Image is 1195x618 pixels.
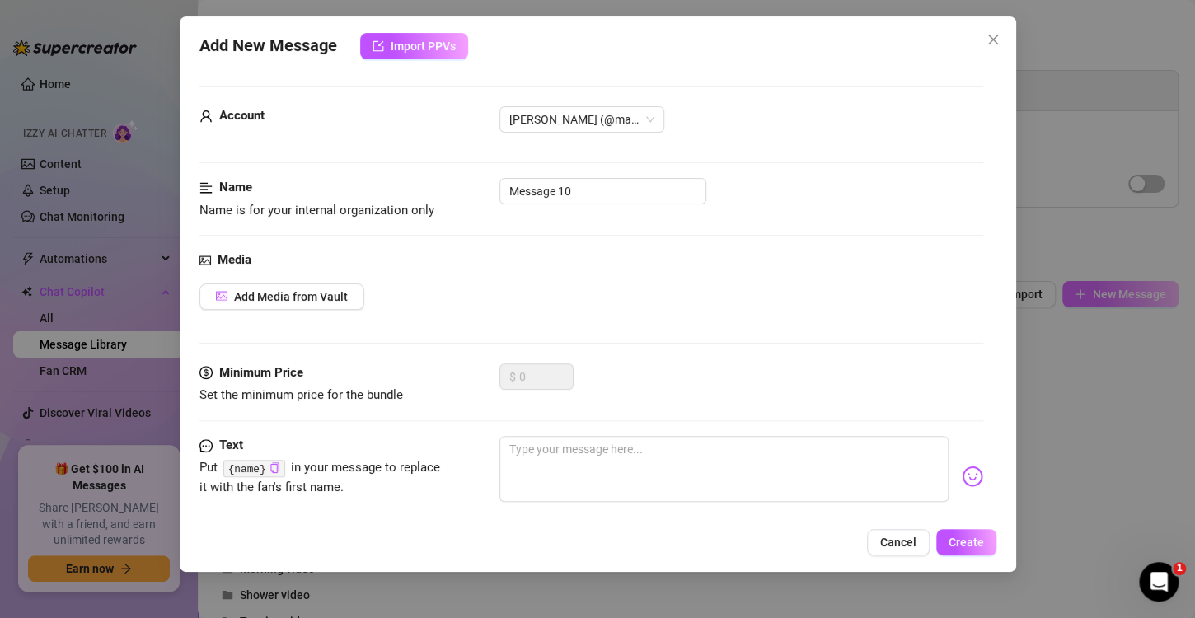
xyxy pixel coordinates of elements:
[223,460,284,477] code: {name}
[199,387,403,402] span: Set the minimum price for the bundle
[962,466,983,487] img: svg%3e
[986,33,1000,46] span: close
[234,290,348,303] span: Add Media from Vault
[219,180,252,194] strong: Name
[219,438,243,452] strong: Text
[269,462,279,473] span: copy
[949,536,984,549] span: Create
[509,107,654,132] span: Martina (@martinaslittlefantasy)
[199,460,440,494] span: Put in your message to replace it with the fan's first name.
[199,436,213,456] span: message
[867,529,930,555] button: Cancel
[980,26,1006,53] button: Close
[199,178,213,198] span: align-left
[218,252,251,267] strong: Media
[391,40,456,53] span: Import PPVs
[1139,562,1179,602] iframe: Intercom live chat
[199,250,211,270] span: picture
[499,178,706,204] input: Enter a name
[880,536,916,549] span: Cancel
[1173,562,1186,575] span: 1
[199,283,364,310] button: Add Media from Vault
[199,203,434,218] span: Name is for your internal organization only
[360,33,468,59] button: Import PPVs
[219,365,303,380] strong: Minimum Price
[216,290,227,302] span: picture
[269,461,279,474] button: Click to Copy
[980,33,1006,46] span: Close
[199,106,213,126] span: user
[936,529,996,555] button: Create
[219,108,265,123] strong: Account
[199,33,337,59] span: Add New Message
[373,40,384,52] span: import
[199,363,213,383] span: dollar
